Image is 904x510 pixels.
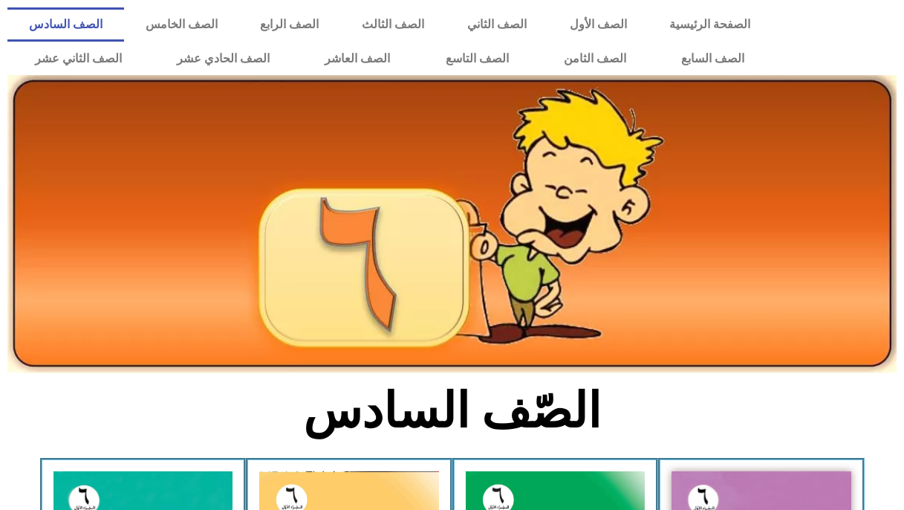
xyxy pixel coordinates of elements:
h2: الصّف السادس [207,382,697,440]
a: الصف التاسع [418,42,536,76]
a: الصف العاشر [297,42,417,76]
a: الصف الثامن [536,42,654,76]
a: الصف السابع [654,42,772,76]
a: الصف الثالث [340,7,446,42]
a: الصف الثاني [446,7,548,42]
a: الصف الحادي عشر [149,42,297,76]
a: الصفحة الرئيسية [648,7,772,42]
a: الصف الرابع [238,7,340,42]
a: الصف السادس [7,7,124,42]
a: الصف الثاني عشر [7,42,149,76]
a: الصف الأول [548,7,648,42]
a: الصف الخامس [124,7,239,42]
